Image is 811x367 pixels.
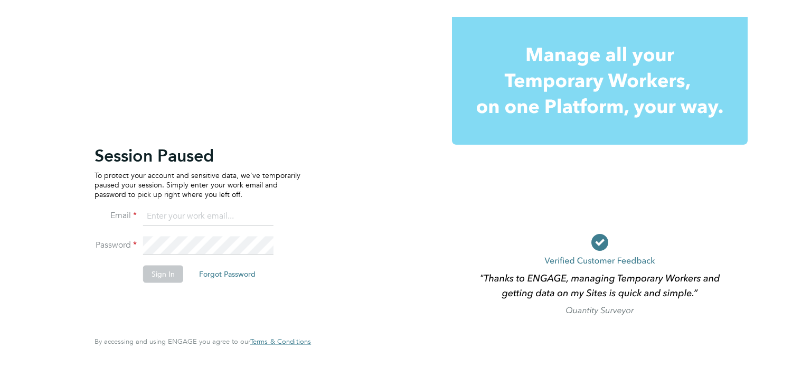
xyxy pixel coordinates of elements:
[95,145,300,166] h2: Session Paused
[95,210,137,221] label: Email
[143,207,274,226] input: Enter your work email...
[95,337,311,346] span: By accessing and using ENGAGE you agree to our
[95,239,137,250] label: Password
[250,337,311,346] a: Terms & Conditions
[191,266,264,283] button: Forgot Password
[143,266,183,283] button: Sign In
[95,170,300,199] p: To protect your account and sensitive data, we've temporarily paused your session. Simply enter y...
